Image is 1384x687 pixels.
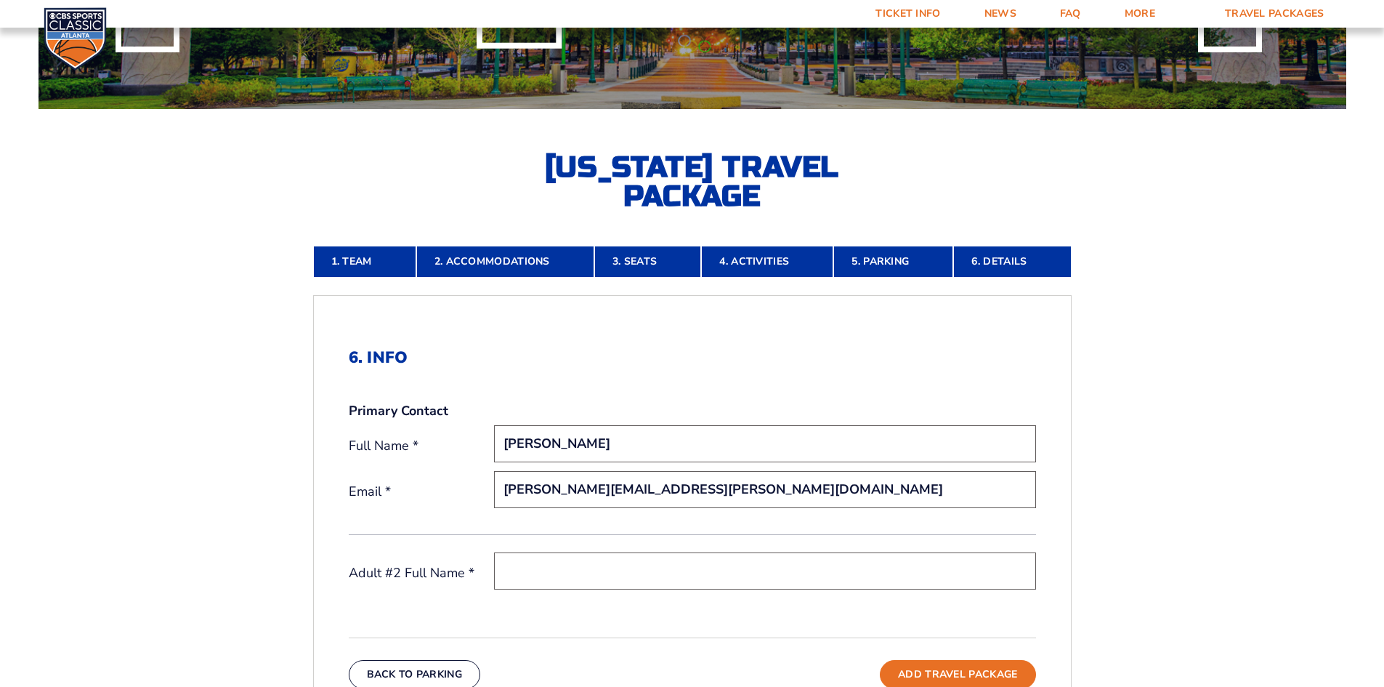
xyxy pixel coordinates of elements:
label: Email * [349,483,494,501]
a: 4. Activities [701,246,833,278]
a: 2. Accommodations [416,246,594,278]
a: 3. Seats [594,246,701,278]
label: Adult #2 Full Name * [349,564,494,582]
h2: 6. Info [349,348,1036,367]
a: 5. Parking [833,246,953,278]
label: Full Name * [349,437,494,455]
a: 1. Team [313,246,416,278]
h2: [US_STATE] Travel Package [533,153,852,211]
strong: Primary Contact [349,402,448,420]
img: CBS Sports Classic [44,7,107,71]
